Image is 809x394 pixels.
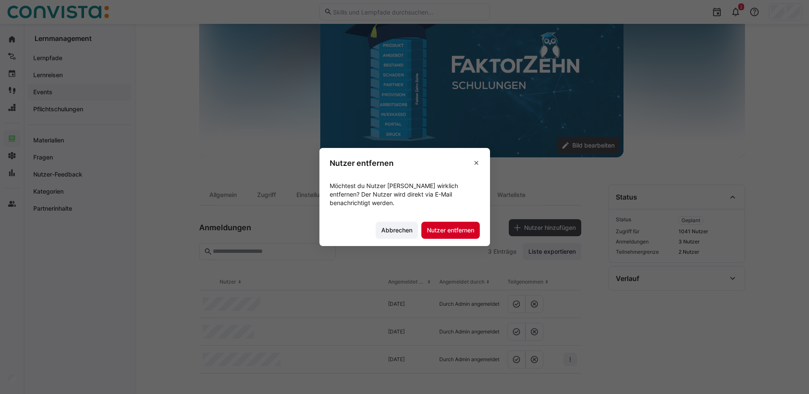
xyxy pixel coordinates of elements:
[426,226,476,235] span: Nutzer entfernen
[421,222,480,239] button: Nutzer entfernen
[330,158,394,168] h3: Nutzer entfernen
[330,182,480,207] p: Möchtest du Nutzer [PERSON_NAME] wirklich entfernen? Der Nutzer wird direkt via E-Mail benachrich...
[380,226,414,235] span: Abbrechen
[376,222,418,239] button: Abbrechen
